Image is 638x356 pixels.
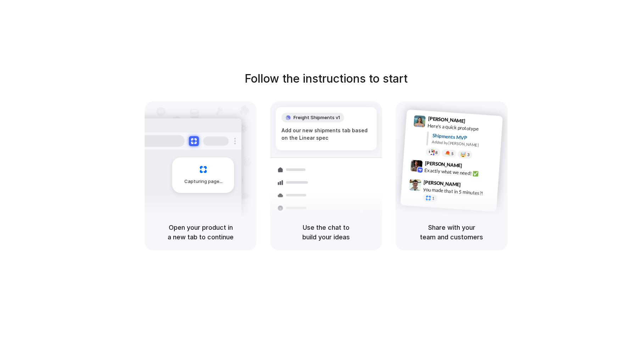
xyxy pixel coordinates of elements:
h1: Follow the instructions to start [245,70,408,87]
span: 1 [432,196,435,200]
span: 9:41 AM [468,118,482,126]
div: Added by [PERSON_NAME] [432,139,497,149]
span: [PERSON_NAME] [425,159,462,169]
span: 9:42 AM [464,162,479,171]
div: Here's a quick prototype [427,122,498,134]
div: Exactly what we need! ✅ [424,166,495,178]
span: 5 [451,152,454,156]
div: you made that in 5 minutes?! [423,185,494,198]
span: [PERSON_NAME] [428,115,465,125]
span: Freight Shipments v1 [293,114,340,121]
div: Shipments MVP [432,132,498,143]
h5: Open your product in a new tab to continue [153,223,248,242]
span: Capturing page [184,178,224,185]
div: 🤯 [460,152,466,157]
span: 9:47 AM [463,182,477,190]
h5: Share with your team and customers [404,223,499,242]
span: 8 [435,150,438,154]
span: [PERSON_NAME] [424,178,461,188]
span: 3 [467,153,470,157]
h5: Use the chat to build your ideas [279,223,374,242]
div: Add our new shipments tab based on the Linear spec [281,127,371,141]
